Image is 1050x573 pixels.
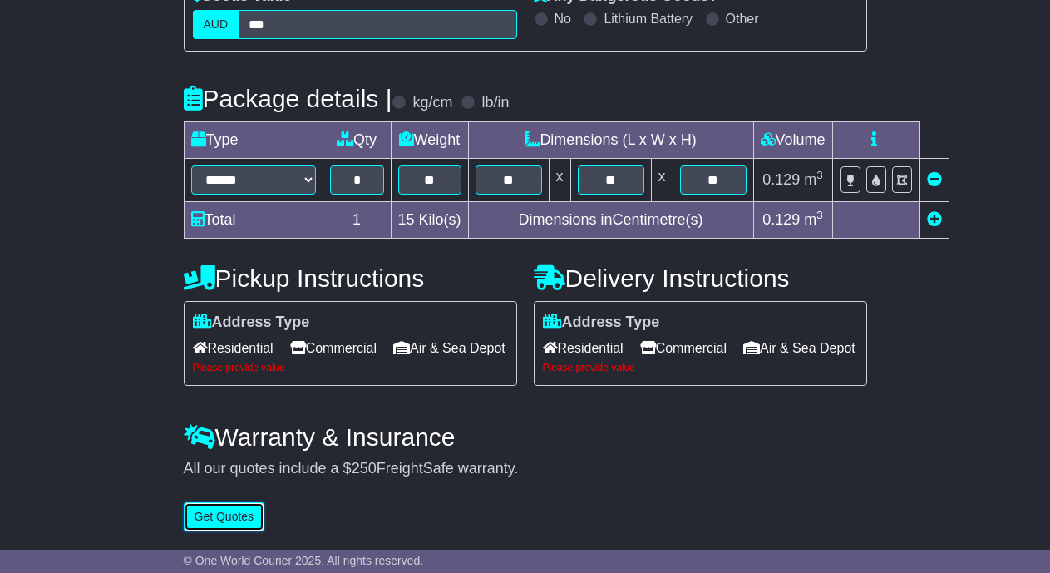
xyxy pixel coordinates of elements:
[927,171,942,188] a: Remove this item
[393,335,505,361] span: Air & Sea Depot
[412,94,452,112] label: kg/cm
[753,121,832,158] td: Volume
[391,201,468,238] td: Kilo(s)
[398,211,415,228] span: 15
[762,171,800,188] span: 0.129
[651,158,673,201] td: x
[726,11,759,27] label: Other
[816,209,823,221] sup: 3
[640,335,727,361] span: Commercial
[391,121,468,158] td: Weight
[184,121,323,158] td: Type
[604,11,693,27] label: Lithium Battery
[184,201,323,238] td: Total
[184,502,265,531] button: Get Quotes
[804,211,823,228] span: m
[468,201,753,238] td: Dimensions in Centimetre(s)
[184,85,392,112] h4: Package details |
[543,314,660,332] label: Address Type
[323,201,391,238] td: 1
[184,460,867,478] div: All our quotes include a $ FreightSafe warranty.
[184,554,424,567] span: © One World Courier 2025. All rights reserved.
[534,264,867,292] h4: Delivery Instructions
[184,264,517,292] h4: Pickup Instructions
[804,171,823,188] span: m
[543,362,858,373] div: Please provide value
[193,335,274,361] span: Residential
[927,211,942,228] a: Add new item
[290,335,377,361] span: Commercial
[543,335,624,361] span: Residential
[323,121,391,158] td: Qty
[193,314,310,332] label: Address Type
[193,362,508,373] div: Please provide value
[193,10,239,39] label: AUD
[743,335,855,361] span: Air & Sea Depot
[352,460,377,477] span: 250
[481,94,509,112] label: lb/in
[184,423,867,451] h4: Warranty & Insurance
[555,11,571,27] label: No
[762,211,800,228] span: 0.129
[468,121,753,158] td: Dimensions (L x W x H)
[816,169,823,181] sup: 3
[549,158,570,201] td: x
